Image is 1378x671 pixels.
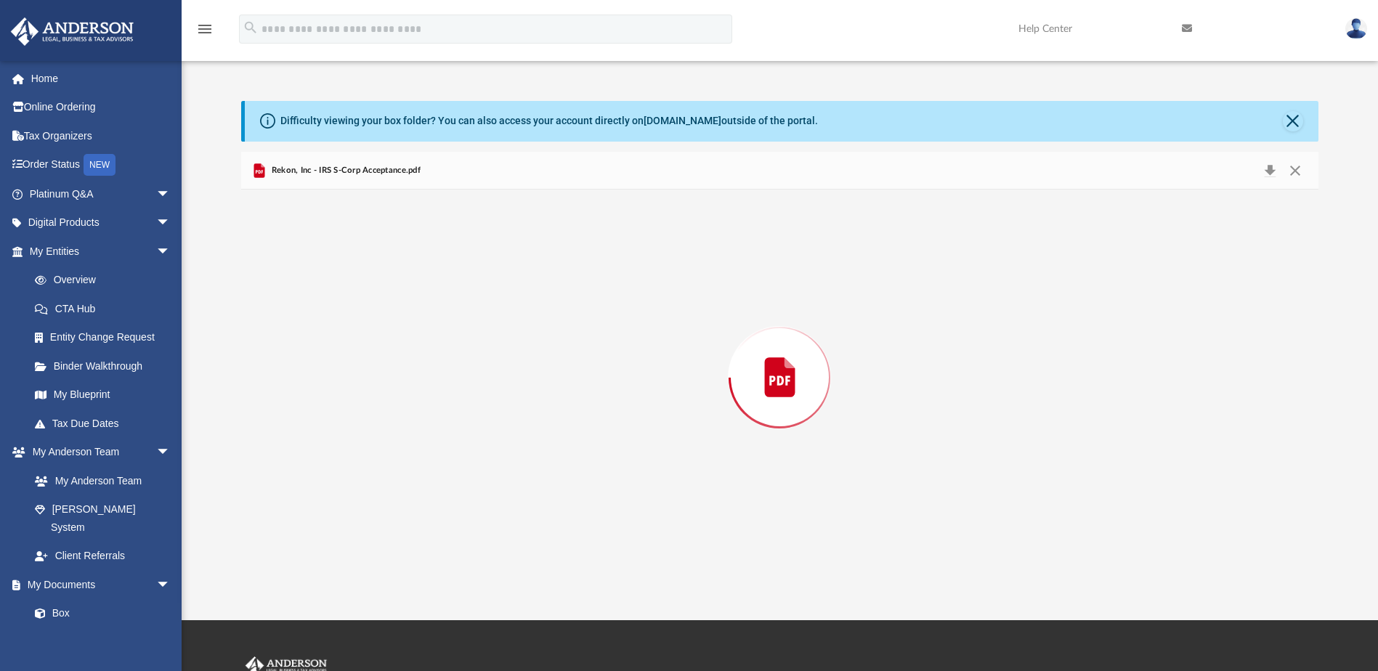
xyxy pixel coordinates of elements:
a: Binder Walkthrough [20,351,192,381]
a: Platinum Q&Aarrow_drop_down [10,179,192,208]
a: [PERSON_NAME] System [20,495,185,542]
a: Tax Due Dates [20,409,192,438]
div: Preview [241,152,1318,565]
a: Entity Change Request [20,323,192,352]
button: Download [1257,160,1283,181]
a: Digital Productsarrow_drop_down [10,208,192,237]
a: My Blueprint [20,381,185,410]
a: Box [20,599,178,628]
i: search [243,20,259,36]
button: Close [1282,160,1308,181]
span: arrow_drop_down [156,179,185,209]
span: Rekon, Inc - IRS S-Corp Acceptance.pdf [268,164,420,177]
a: Tax Organizers [10,121,192,150]
a: My Anderson Teamarrow_drop_down [10,438,185,467]
button: Close [1283,111,1303,131]
img: User Pic [1345,18,1367,39]
a: Order StatusNEW [10,150,192,180]
a: [DOMAIN_NAME] [644,115,721,126]
a: My Entitiesarrow_drop_down [10,237,192,266]
a: CTA Hub [20,294,192,323]
a: My Anderson Team [20,466,178,495]
a: Home [10,64,192,93]
a: Client Referrals [20,542,185,571]
a: My Documentsarrow_drop_down [10,570,185,599]
div: NEW [84,154,115,176]
span: arrow_drop_down [156,208,185,238]
i: menu [196,20,214,38]
img: Anderson Advisors Platinum Portal [7,17,138,46]
div: Difficulty viewing your box folder? You can also access your account directly on outside of the p... [280,113,818,129]
a: Online Ordering [10,93,192,122]
a: Overview [20,266,192,295]
span: arrow_drop_down [156,570,185,600]
a: menu [196,28,214,38]
span: arrow_drop_down [156,438,185,468]
span: arrow_drop_down [156,237,185,267]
